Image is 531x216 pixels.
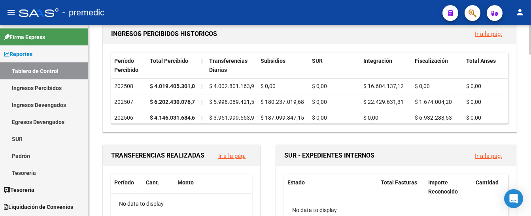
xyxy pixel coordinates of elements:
datatable-header-cell: Cantidad [472,174,508,200]
span: $ 0,00 [261,83,276,89]
div: 202508 [114,82,144,91]
datatable-header-cell: Subsidios [257,53,309,79]
datatable-header-cell: Período [111,174,143,191]
span: Integración [363,58,392,64]
span: Período [114,179,134,186]
strong: $ 6.202.430.076,73 [150,99,198,105]
div: 202506 [114,113,144,122]
span: Subsidios [261,58,285,64]
span: | [201,115,202,121]
span: Total Percibido [150,58,188,64]
span: $ 3.951.999.553,95 [209,115,257,121]
datatable-header-cell: Estado [284,174,378,200]
span: TRANSFERENCIAS REALIZADAS [111,152,204,159]
span: Período Percibido [114,58,138,73]
span: $ 6.932.283,53 [415,115,452,121]
span: $ 4.002.801.163,92 [209,83,257,89]
span: Firma Express [4,33,45,41]
strong: $ 4.146.031.684,63 [150,115,198,121]
datatable-header-cell: Total Anses [463,53,514,79]
a: Ir a la pág. [218,152,246,160]
span: $ 187.099.847,15 [261,115,304,121]
span: Transferencias Diarias [209,58,248,73]
datatable-header-cell: Transferencias Diarias [206,53,257,79]
datatable-header-cell: Total Facturas [378,174,425,200]
div: Open Intercom Messenger [504,189,523,208]
span: Liquidación de Convenios [4,203,73,211]
a: Ir a la pág. [475,30,502,38]
button: Ir a la pág. [469,148,508,163]
span: | [201,83,202,89]
span: Reportes [4,50,32,58]
button: Ir a la pág. [212,148,252,163]
span: $ 0,00 [466,99,481,105]
span: $ 16.604.137,12 [363,83,404,89]
datatable-header-cell: Total Percibido [147,53,198,79]
span: $ 0,00 [312,99,327,105]
span: Monto [178,179,194,186]
datatable-header-cell: Monto [174,174,246,191]
span: Cant. [146,179,159,186]
span: $ 1.674.004,20 [415,99,452,105]
span: $ 0,00 [466,83,481,89]
span: - premedic [62,4,105,21]
span: $ 0,00 [466,115,481,121]
span: Importe Reconocido [428,179,458,195]
a: Ir a la pág. [475,152,502,160]
div: 202507 [114,98,144,107]
span: $ 0,00 [415,83,430,89]
span: $ 0,00 [312,115,327,121]
mat-icon: person [515,8,525,17]
span: | [201,58,203,64]
datatable-header-cell: | [198,53,206,79]
datatable-header-cell: SUR [309,53,360,79]
datatable-header-cell: Cant. [143,174,174,191]
div: No data to display [111,194,251,214]
span: SUR - EXPEDIENTES INTERNOS [284,152,374,159]
span: Cantidad [476,179,499,186]
span: $ 0,00 [312,83,327,89]
span: INGRESOS PERCIBIDOS HISTORICOS [111,30,217,38]
span: $ 22.429.631,31 [363,99,404,105]
span: $ 5.998.089.421,54 [209,99,257,105]
span: $ 0,00 [363,115,378,121]
span: SUR [312,58,323,64]
span: Estado [287,179,305,186]
span: Total Anses [466,58,496,64]
mat-icon: menu [6,8,16,17]
span: Fiscalización [415,58,448,64]
span: | [201,99,202,105]
datatable-header-cell: Importe Reconocido [425,174,472,200]
datatable-header-cell: Período Percibido [111,53,147,79]
span: Tesorería [4,186,34,194]
datatable-header-cell: Integración [360,53,412,79]
span: Total Facturas [381,179,417,186]
span: $ 180.237.019,68 [261,99,304,105]
datatable-header-cell: Fiscalización [412,53,463,79]
strong: $ 4.019.405.301,04 [150,83,198,89]
button: Ir a la pág. [469,26,508,41]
